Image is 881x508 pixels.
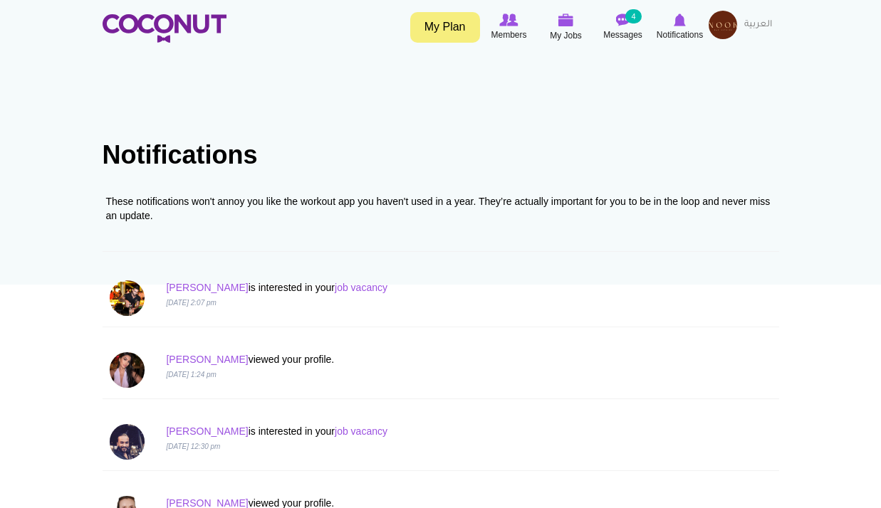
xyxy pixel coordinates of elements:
div: These notifications won't annoy you like the workout app you haven't used in a year. They’re actu... [106,194,776,223]
a: job vacancy [335,282,387,293]
small: 4 [625,9,641,23]
a: job vacancy [335,425,387,437]
img: Messages [616,14,630,26]
a: [PERSON_NAME] [166,425,248,437]
p: viewed your profile. [166,352,600,366]
i: [DATE] 1:24 pm [166,371,216,379]
h1: Notifications [103,141,779,169]
i: [DATE] 12:30 pm [166,443,220,450]
p: is interested in your [166,424,600,438]
span: Notifications [657,28,703,42]
img: My Jobs [558,14,574,26]
img: Browse Members [499,14,518,26]
a: Browse Members Members [481,11,538,43]
a: Messages Messages 4 [595,11,652,43]
img: Home [103,14,226,43]
img: Notifications [674,14,686,26]
a: العربية [737,11,779,39]
a: Notifications Notifications [652,11,709,43]
span: Members [491,28,526,42]
span: My Jobs [550,28,582,43]
a: My Jobs My Jobs [538,11,595,44]
p: is interested in your [166,280,600,295]
span: Messages [603,28,642,42]
a: [PERSON_NAME] [166,282,248,293]
i: [DATE] 2:07 pm [166,299,216,307]
a: My Plan [410,12,480,43]
a: [PERSON_NAME] [166,354,248,365]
